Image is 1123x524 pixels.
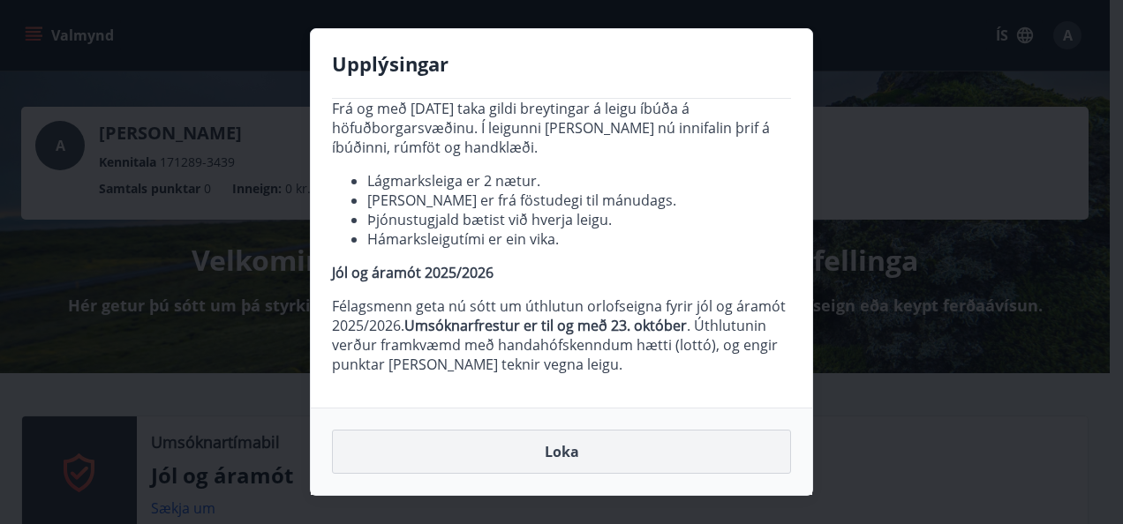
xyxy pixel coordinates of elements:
[332,430,791,474] button: Loka
[404,316,687,335] strong: Umsóknarfrestur er til og með 23. október
[367,171,791,191] li: Lágmarksleiga er 2 nætur.
[367,229,791,249] li: Hámarksleigutími er ein vika.
[367,210,791,229] li: Þjónustugjald bætist við hverja leigu.
[332,50,791,77] h4: Upplýsingar
[332,99,791,157] p: Frá og með [DATE] taka gildi breytingar á leigu íbúða á höfuðborgarsvæðinu. Í leigunni [PERSON_NA...
[332,263,494,282] strong: Jól og áramót 2025/2026
[367,191,791,210] li: [PERSON_NAME] er frá föstudegi til mánudags.
[332,296,791,374] p: Félagsmenn geta nú sótt um úthlutun orlofseigna fyrir jól og áramót 2025/2026. . Úthlutunin verðu...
